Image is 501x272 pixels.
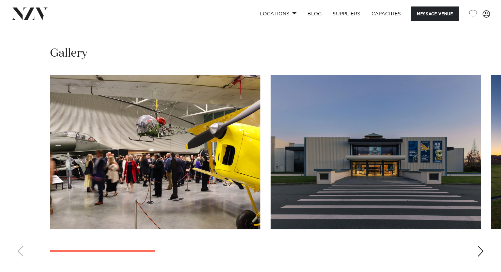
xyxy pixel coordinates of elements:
[302,6,327,21] a: BLOG
[254,6,302,21] a: Locations
[411,6,459,21] button: Message Venue
[366,6,407,21] a: Capacities
[11,8,48,20] img: nzv-logo.png
[327,6,366,21] a: SUPPLIERS
[50,46,88,61] h2: Gallery
[50,75,260,229] swiper-slide: 1 / 7
[271,75,481,229] swiper-slide: 2 / 7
